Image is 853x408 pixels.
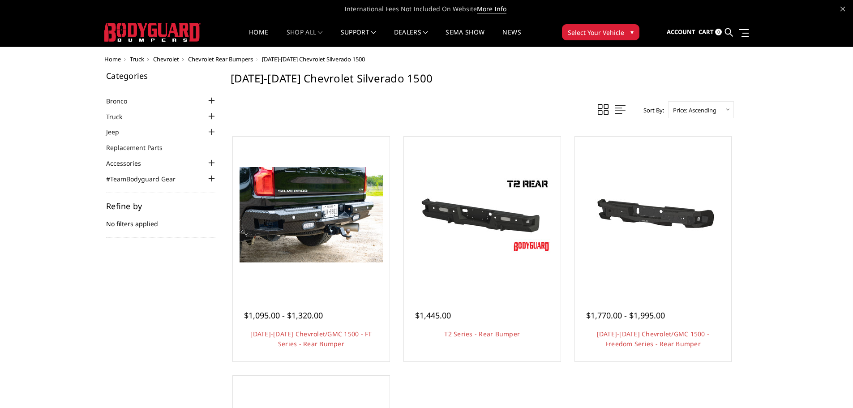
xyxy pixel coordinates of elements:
[244,310,323,321] span: $1,095.00 - $1,320.00
[106,127,130,137] a: Jeep
[106,202,217,238] div: No filters applied
[106,112,133,121] a: Truck
[568,28,624,37] span: Select Your Vehicle
[250,330,372,348] a: [DATE]-[DATE] Chevrolet/GMC 1500 - FT Series - Rear Bumper
[394,29,428,47] a: Dealers
[104,23,201,42] img: BODYGUARD BUMPERS
[104,55,121,63] a: Home
[586,310,665,321] span: $1,770.00 - $1,995.00
[341,29,376,47] a: Support
[106,72,217,80] h5: Categories
[444,330,520,338] a: T2 Series - Rear Bumper
[106,96,138,106] a: Bronco
[577,139,729,291] a: 2019-2025 Chevrolet/GMC 1500 - Freedom Series - Rear Bumper 2019-2025 Chevrolet/GMC 1500 - Freedo...
[106,202,217,210] h5: Refine by
[639,103,664,117] label: Sort By:
[153,55,179,63] a: Chevrolet
[715,29,722,35] span: 0
[415,310,451,321] span: $1,445.00
[477,4,506,13] a: More Info
[667,28,695,36] span: Account
[808,365,853,408] iframe: Chat Widget
[188,55,253,63] a: Chevrolet Rear Bumpers
[446,29,484,47] a: SEMA Show
[231,72,734,92] h1: [DATE]-[DATE] Chevrolet Silverado 1500
[106,143,174,152] a: Replacement Parts
[699,20,722,44] a: Cart 0
[667,20,695,44] a: Account
[106,159,152,168] a: Accessories
[406,139,558,291] a: T2 Series - Rear Bumper T2 Series - Rear Bumper
[597,330,710,348] a: [DATE]-[DATE] Chevrolet/GMC 1500 - Freedom Series - Rear Bumper
[130,55,144,63] a: Truck
[249,29,268,47] a: Home
[630,27,634,37] span: ▾
[262,55,365,63] span: [DATE]-[DATE] Chevrolet Silverado 1500
[699,28,714,36] span: Cart
[562,24,639,40] button: Select Your Vehicle
[106,174,187,184] a: #TeamBodyguard Gear
[287,29,323,47] a: shop all
[235,139,387,291] a: 2019-2025 Chevrolet/GMC 1500 - FT Series - Rear Bumper 2019-2025 Chevrolet/GMC 1500 - FT Series -...
[502,29,521,47] a: News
